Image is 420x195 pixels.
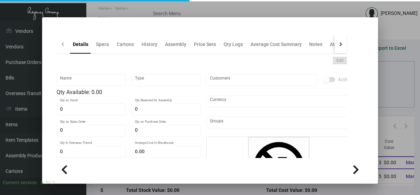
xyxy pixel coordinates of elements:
div: Qty Logs [224,41,243,48]
div: Average Cost Summary [251,41,302,48]
input: Add new.. [210,77,314,83]
div: Cartons [117,41,134,48]
div: Qty Available: 0.00 [57,88,201,96]
span: Active [338,75,351,84]
div: History [141,41,157,48]
div: Specs [96,41,109,48]
input: Add new.. [210,120,348,126]
button: Edit [333,57,347,64]
div: Current version: [3,179,38,186]
div: Assembly [165,41,186,48]
div: Attachments [330,41,358,48]
div: Details [73,41,88,48]
div: Notes [309,41,322,48]
div: Price Sets [194,41,216,48]
div: 0.51.2 [41,179,55,186]
span: Edit [336,58,343,64]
